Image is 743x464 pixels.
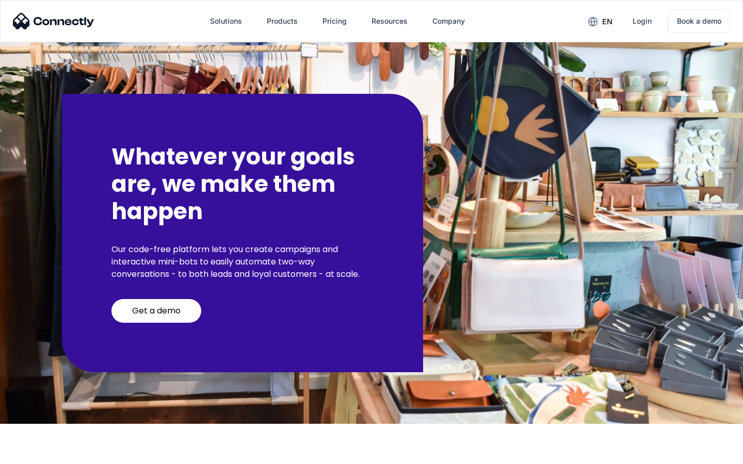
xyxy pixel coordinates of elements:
[10,446,62,460] aside: Language selected: English
[267,14,298,28] div: Products
[13,13,94,29] img: Connectly Logo
[432,14,465,28] div: Company
[668,9,730,33] a: Book a demo
[210,14,242,28] div: Solutions
[633,14,652,28] div: Login
[602,14,612,29] div: en
[624,9,660,34] a: Login
[132,306,181,316] div: Get a demo
[21,446,62,460] ul: Language list
[111,243,374,280] p: Our code-free platform lets you create campaigns and interactive mini-bots to easily automate two...
[314,9,355,34] a: Pricing
[111,143,374,225] h2: Whatever your goals are, we make them happen
[111,299,201,323] a: Get a demo
[322,14,347,28] div: Pricing
[372,14,408,28] div: Resources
